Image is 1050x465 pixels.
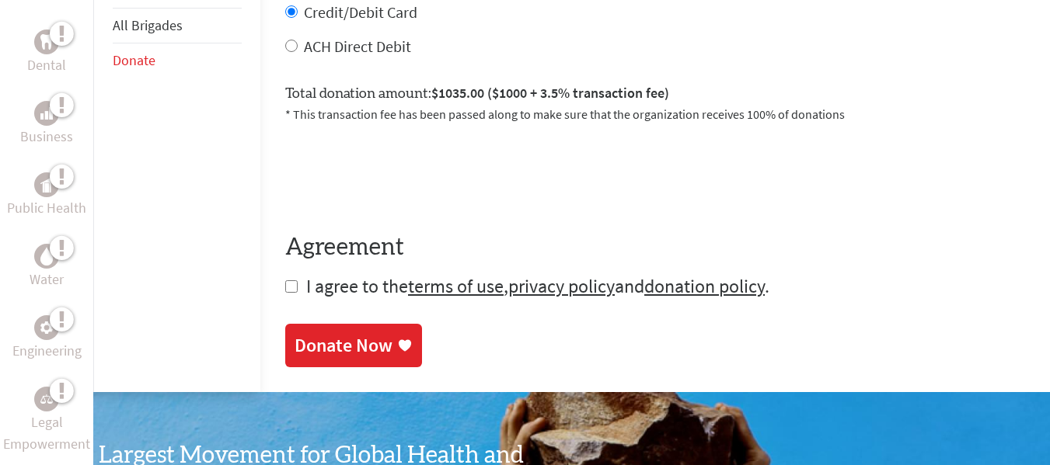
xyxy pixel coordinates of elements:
a: donation policy [644,274,765,298]
p: Legal Empowerment [3,411,90,455]
label: ACH Direct Debit [304,36,411,56]
p: Business [20,126,73,147]
a: Public HealthPublic Health [7,172,86,219]
h4: Agreement [285,234,1025,262]
a: Donate [113,51,155,69]
div: Dental [34,29,59,54]
img: Engineering [40,321,53,334]
a: terms of use [408,274,504,298]
a: privacy policy [508,274,615,298]
img: Water [40,248,53,265]
p: Public Health [7,197,86,219]
a: Legal EmpowermentLegal Empowerment [3,387,90,455]
div: Public Health [34,172,59,197]
span: I agree to the , and . [306,274,769,298]
div: Engineering [34,315,59,340]
a: EngineeringEngineering [12,315,82,362]
div: Water [34,244,59,269]
iframe: reCAPTCHA [285,142,522,203]
a: DentalDental [27,29,66,76]
img: Public Health [40,177,53,193]
li: Donate [113,43,242,78]
label: Credit/Debit Card [304,2,417,22]
a: All Brigades [113,16,183,34]
a: BusinessBusiness [20,101,73,147]
p: Engineering [12,340,82,362]
img: Dental [40,35,53,50]
p: Dental [27,54,66,76]
li: All Brigades [113,8,242,43]
div: Legal Empowerment [34,387,59,411]
a: Donate Now [285,324,422,367]
label: Total donation amount: [285,82,669,105]
img: Legal Empowerment [40,394,53,404]
p: * This transaction fee has been passed along to make sure that the organization receives 100% of ... [285,105,1025,123]
div: Donate Now [295,333,392,358]
p: Water [30,269,64,290]
span: $1035.00 ($1000 + 3.5% transaction fee) [431,84,669,102]
img: Business [40,107,53,120]
div: Business [34,101,59,126]
a: WaterWater [30,244,64,290]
